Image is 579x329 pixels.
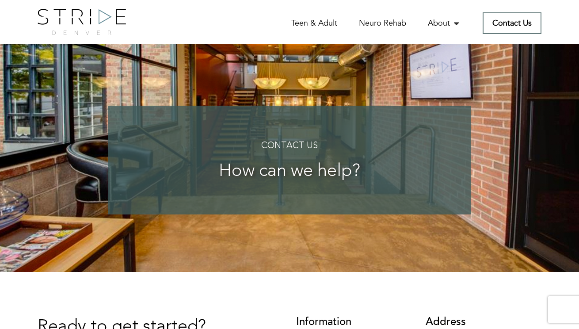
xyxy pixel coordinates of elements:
[426,316,542,328] h3: Address
[359,18,406,29] a: Neuro Rehab
[296,316,412,328] h3: Information
[126,141,453,151] h4: Contact Us
[38,9,126,35] img: logo.png
[483,12,541,34] a: Contact Us
[291,18,337,29] a: Teen & Adult
[428,18,461,29] a: About
[126,162,453,181] h3: How can we help?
